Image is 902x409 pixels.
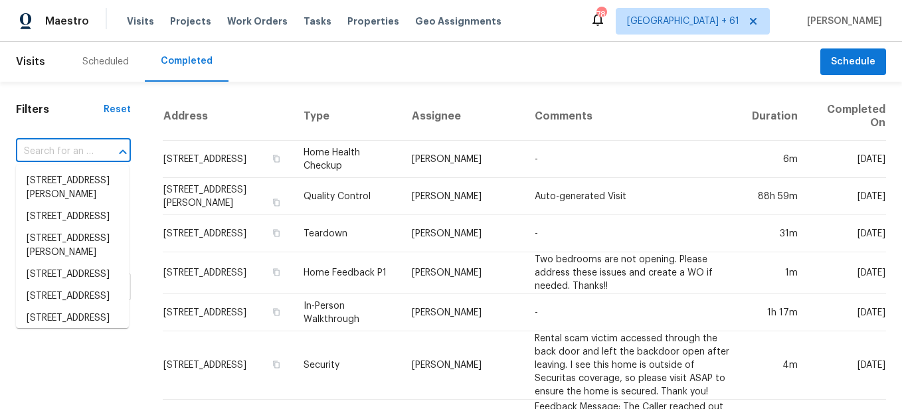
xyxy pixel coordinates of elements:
[16,206,129,228] li: [STREET_ADDRESS]
[596,8,606,21] div: 784
[741,178,808,215] td: 88h 59m
[741,252,808,294] td: 1m
[741,331,808,400] td: 4m
[401,215,524,252] td: [PERSON_NAME]
[524,252,741,294] td: Two bedrooms are not opening. Please address these issues and create a WO if needed. Thanks!!
[401,178,524,215] td: [PERSON_NAME]
[163,92,293,141] th: Address
[163,178,293,215] td: [STREET_ADDRESS][PERSON_NAME]
[304,17,331,26] span: Tasks
[16,170,129,206] li: [STREET_ADDRESS][PERSON_NAME]
[401,294,524,331] td: [PERSON_NAME]
[163,215,293,252] td: [STREET_ADDRESS]
[270,153,282,165] button: Copy Address
[293,141,401,178] td: Home Health Checkup
[524,92,741,141] th: Comments
[741,141,808,178] td: 6m
[808,215,886,252] td: [DATE]
[293,215,401,252] td: Teardown
[163,294,293,331] td: [STREET_ADDRESS]
[293,178,401,215] td: Quality Control
[16,141,94,162] input: Search for an address...
[524,331,741,400] td: Rental scam victim accessed through the back door and left the backdoor open after leaving. I see...
[831,54,875,70] span: Schedule
[741,215,808,252] td: 31m
[127,15,154,28] span: Visits
[808,331,886,400] td: [DATE]
[401,252,524,294] td: [PERSON_NAME]
[524,178,741,215] td: Auto-generated Visit
[82,55,129,68] div: Scheduled
[293,92,401,141] th: Type
[820,48,886,76] button: Schedule
[293,331,401,400] td: Security
[163,252,293,294] td: [STREET_ADDRESS]
[293,294,401,331] td: In-Person Walkthrough
[401,92,524,141] th: Assignee
[16,47,45,76] span: Visits
[16,228,129,264] li: [STREET_ADDRESS][PERSON_NAME]
[16,307,129,329] li: [STREET_ADDRESS]
[741,294,808,331] td: 1h 17m
[524,141,741,178] td: -
[163,331,293,400] td: [STREET_ADDRESS]
[114,143,132,161] button: Close
[270,227,282,239] button: Copy Address
[741,92,808,141] th: Duration
[808,252,886,294] td: [DATE]
[415,15,501,28] span: Geo Assignments
[16,103,104,116] h1: Filters
[627,15,739,28] span: [GEOGRAPHIC_DATA] + 61
[808,178,886,215] td: [DATE]
[808,141,886,178] td: [DATE]
[16,264,129,286] li: [STREET_ADDRESS]
[16,286,129,307] li: [STREET_ADDRESS]
[270,266,282,278] button: Copy Address
[270,197,282,208] button: Copy Address
[45,15,89,28] span: Maestro
[401,141,524,178] td: [PERSON_NAME]
[227,15,288,28] span: Work Orders
[161,54,213,68] div: Completed
[524,294,741,331] td: -
[808,294,886,331] td: [DATE]
[524,215,741,252] td: -
[802,15,882,28] span: [PERSON_NAME]
[270,359,282,370] button: Copy Address
[401,331,524,400] td: [PERSON_NAME]
[293,252,401,294] td: Home Feedback P1
[170,15,211,28] span: Projects
[270,306,282,318] button: Copy Address
[104,103,131,116] div: Reset
[808,92,886,141] th: Completed On
[163,141,293,178] td: [STREET_ADDRESS]
[347,15,399,28] span: Properties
